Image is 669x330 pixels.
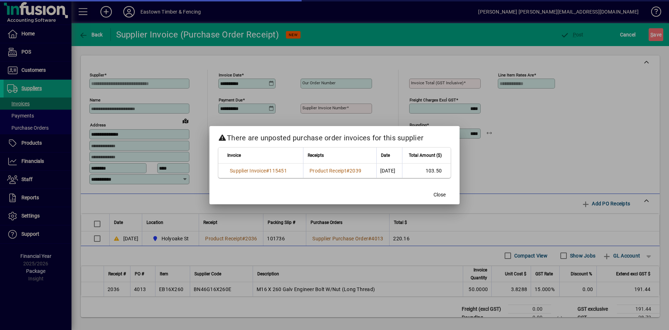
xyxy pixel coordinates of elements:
a: Supplier Invoice#115451 [227,167,289,175]
span: Date [381,151,390,159]
a: Product Receipt#2039 [307,167,364,175]
span: # [346,168,350,174]
h2: There are unposted purchase order invoices for this supplier [209,126,460,147]
span: Supplier Invoice [230,168,266,174]
td: [DATE] [376,164,402,178]
button: Close [428,189,451,201]
span: Product Receipt [309,168,346,174]
td: 103.50 [402,164,451,178]
span: Total Amount ($) [409,151,442,159]
span: # [266,168,269,174]
span: Close [433,191,446,199]
span: 2039 [350,168,361,174]
span: Invoice [227,151,241,159]
span: Receipts [308,151,324,159]
span: 115451 [269,168,287,174]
